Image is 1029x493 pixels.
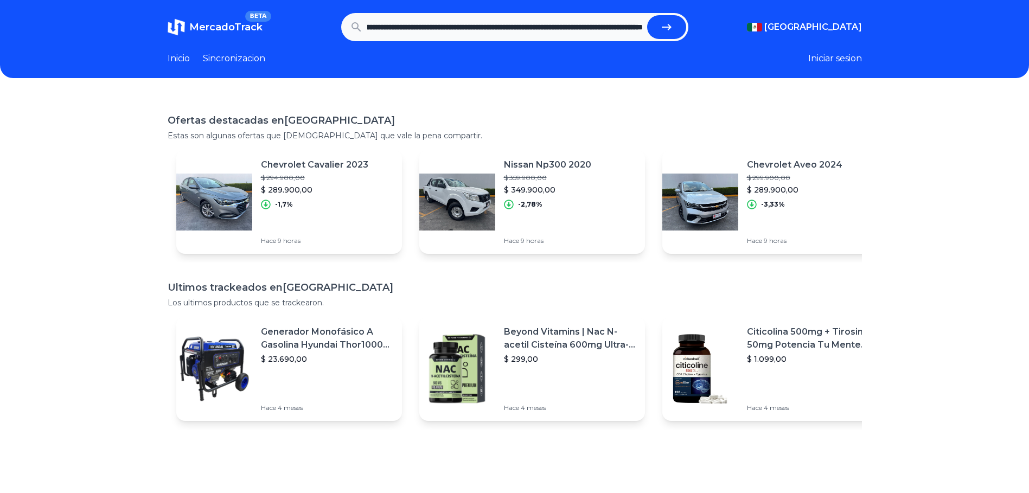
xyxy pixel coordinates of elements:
p: $ 299,00 [504,354,636,364]
p: Hace 4 meses [747,404,879,412]
img: Featured image [419,164,495,240]
p: Hace 4 meses [504,404,636,412]
img: Featured image [176,164,252,240]
img: MercadoTrack [168,18,185,36]
a: MercadoTrackBETA [168,18,263,36]
p: Chevrolet Cavalier 2023 [261,158,368,171]
p: $ 1.099,00 [747,354,879,364]
p: Hace 9 horas [261,236,368,245]
img: Featured image [419,331,495,407]
a: Featured imageBeyond Vitamins | Nac N-acetil Cisteína 600mg Ultra-premium Con Inulina De Agave (p... [419,317,645,421]
button: Iniciar sesion [808,52,862,65]
img: Featured image [662,331,738,407]
p: Chevrolet Aveo 2024 [747,158,842,171]
p: Nissan Np300 2020 [504,158,591,171]
a: Featured imageChevrolet Aveo 2024$ 299.900,00$ 289.900,00-3,33%Hace 9 horas [662,150,888,254]
a: Featured imageCiticolina 500mg + Tirosina 50mg Potencia Tu Mente (120caps) Sabor Sin Sabor$ 1.099... [662,317,888,421]
button: [GEOGRAPHIC_DATA] [747,21,862,34]
p: $ 289.900,00 [261,184,368,195]
p: $ 23.690,00 [261,354,393,364]
p: Beyond Vitamins | Nac N-acetil Cisteína 600mg Ultra-premium Con Inulina De Agave (prebiótico Natu... [504,325,636,351]
a: Featured imageNissan Np300 2020$ 359.900,00$ 349.900,00-2,78%Hace 9 horas [419,150,645,254]
p: $ 359.900,00 [504,174,591,182]
img: Mexico [747,23,762,31]
p: Hace 4 meses [261,404,393,412]
p: $ 289.900,00 [747,184,842,195]
h1: Ofertas destacadas en [GEOGRAPHIC_DATA] [168,113,862,128]
p: $ 349.900,00 [504,184,591,195]
span: BETA [245,11,271,22]
span: [GEOGRAPHIC_DATA] [764,21,862,34]
a: Inicio [168,52,190,65]
p: -1,7% [275,200,293,209]
p: Estas son algunas ofertas que [DEMOGRAPHIC_DATA] que vale la pena compartir. [168,130,862,141]
a: Sincronizacion [203,52,265,65]
img: Featured image [176,331,252,407]
p: Hace 9 horas [504,236,591,245]
p: -3,33% [761,200,785,209]
p: Generador Monofásico A Gasolina Hyundai Thor10000 P 11.5 Kw [261,325,393,351]
p: $ 294.900,00 [261,174,368,182]
p: $ 299.900,00 [747,174,842,182]
p: Hace 9 horas [747,236,842,245]
a: Featured imageGenerador Monofásico A Gasolina Hyundai Thor10000 P 11.5 Kw$ 23.690,00Hace 4 meses [176,317,402,421]
p: Los ultimos productos que se trackearon. [168,297,862,308]
span: MercadoTrack [189,21,263,33]
a: Featured imageChevrolet Cavalier 2023$ 294.900,00$ 289.900,00-1,7%Hace 9 horas [176,150,402,254]
h1: Ultimos trackeados en [GEOGRAPHIC_DATA] [168,280,862,295]
p: Citicolina 500mg + Tirosina 50mg Potencia Tu Mente (120caps) Sabor Sin Sabor [747,325,879,351]
p: -2,78% [518,200,542,209]
img: Featured image [662,164,738,240]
